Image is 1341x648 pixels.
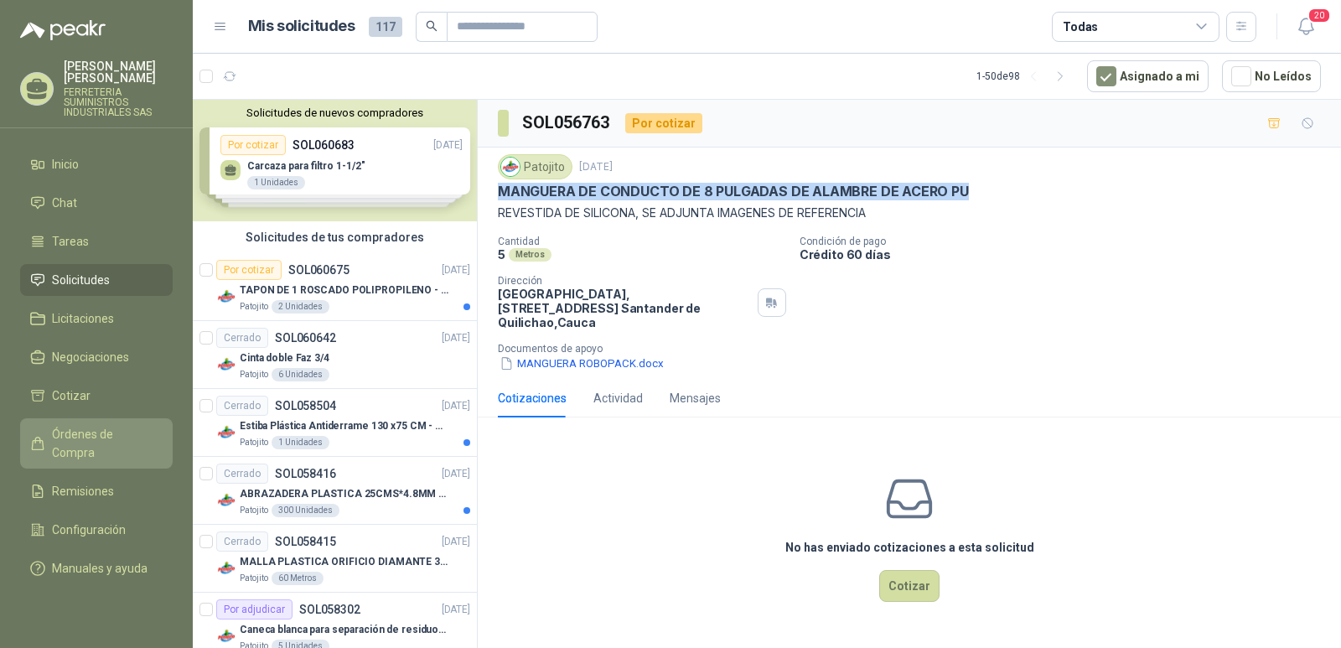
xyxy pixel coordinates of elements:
[216,490,236,511] img: Company Logo
[216,260,282,280] div: Por cotizar
[216,531,268,552] div: Cerrado
[272,300,329,314] div: 2 Unidades
[216,328,268,348] div: Cerrado
[216,464,268,484] div: Cerrado
[193,525,477,593] a: CerradoSOL058415[DATE] Company LogoMALLA PLASTICA ORIFICIO DIAMANTE 3MMPatojito60 Metros
[442,330,470,346] p: [DATE]
[240,622,448,638] p: Caneca blanca para separación de residuos 121 LT
[216,396,268,416] div: Cerrado
[800,247,1334,262] p: Crédito 60 días
[240,554,448,570] p: MALLA PLASTICA ORIFICIO DIAMANTE 3MM
[64,87,173,117] p: FERRETERIA SUMINISTROS INDUSTRIALES SAS
[522,110,612,136] h3: SOL056763
[579,159,613,175] p: [DATE]
[216,422,236,443] img: Company Logo
[240,486,448,502] p: ABRAZADERA PLASTICA 25CMS*4.8MM NEGRA
[275,400,336,412] p: SOL058504
[216,626,236,646] img: Company Logo
[193,100,477,221] div: Solicitudes de nuevos compradoresPor cotizarSOL060683[DATE] Carcaza para filtro 1-1/2"1 UnidadesP...
[20,226,173,257] a: Tareas
[199,106,470,119] button: Solicitudes de nuevos compradores
[272,368,329,381] div: 6 Unidades
[240,283,448,298] p: TAPON DE 1 ROSCADO POLIPROPILENO - HEMBRA NPT
[20,552,173,584] a: Manuales y ayuda
[498,183,969,200] p: MANGUERA DE CONDUCTO DE 8 PULGADAS DE ALAMBRE DE ACERO PU
[1222,60,1321,92] button: No Leídos
[498,154,572,179] div: Patojito
[593,389,643,407] div: Actividad
[52,232,89,251] span: Tareas
[52,559,148,578] span: Manuales y ayuda
[442,262,470,278] p: [DATE]
[20,264,173,296] a: Solicitudes
[426,20,438,32] span: search
[625,113,702,133] div: Por cotizar
[20,341,173,373] a: Negociaciones
[216,287,236,307] img: Company Logo
[442,534,470,550] p: [DATE]
[193,389,477,457] a: CerradoSOL058504[DATE] Company LogoEstiba Plástica Antiderrame 130 x75 CM - Capacidad 180-200 Lit...
[216,558,236,578] img: Company Logo
[275,536,336,547] p: SOL058415
[240,300,268,314] p: Patojito
[52,482,114,500] span: Remisiones
[20,475,173,507] a: Remisiones
[193,253,477,321] a: Por cotizarSOL060675[DATE] Company LogoTAPON DE 1 ROSCADO POLIPROPILENO - HEMBRA NPTPatojito2 Uni...
[498,355,665,372] button: MANGUERA ROBOPACK.docx
[785,538,1034,557] h3: No has enviado cotizaciones a esta solicitud
[275,468,336,480] p: SOL058416
[20,418,173,469] a: Órdenes de Compra
[288,264,349,276] p: SOL060675
[498,204,1321,222] p: REVESTIDA DE SILICONA, SE ADJUNTA IMAGENES DE REFERENCIA
[20,148,173,180] a: Inicio
[299,604,360,615] p: SOL058302
[498,389,567,407] div: Cotizaciones
[498,275,751,287] p: Dirección
[64,60,173,84] p: [PERSON_NAME] [PERSON_NAME]
[240,572,268,585] p: Patojito
[52,309,114,328] span: Licitaciones
[52,386,91,405] span: Cotizar
[1087,60,1209,92] button: Asignado a mi
[193,221,477,253] div: Solicitudes de tus compradores
[240,350,329,366] p: Cinta doble Faz 3/4
[498,236,786,247] p: Cantidad
[369,17,402,37] span: 117
[498,343,1334,355] p: Documentos de apoyo
[52,521,126,539] span: Configuración
[216,355,236,375] img: Company Logo
[20,20,106,40] img: Logo peakr
[193,321,477,389] a: CerradoSOL060642[DATE] Company LogoCinta doble Faz 3/4Patojito6 Unidades
[240,504,268,517] p: Patojito
[272,504,339,517] div: 300 Unidades
[52,155,79,174] span: Inicio
[216,599,293,619] div: Por adjudicar
[272,572,324,585] div: 60 Metros
[52,348,129,366] span: Negociaciones
[240,436,268,449] p: Patojito
[20,303,173,334] a: Licitaciones
[976,63,1074,90] div: 1 - 50 de 98
[240,418,448,434] p: Estiba Plástica Antiderrame 130 x75 CM - Capacidad 180-200 Litros
[1307,8,1331,23] span: 20
[248,14,355,39] h1: Mis solicitudes
[20,380,173,412] a: Cotizar
[20,187,173,219] a: Chat
[52,194,77,212] span: Chat
[800,236,1334,247] p: Condición de pago
[501,158,520,176] img: Company Logo
[193,457,477,525] a: CerradoSOL058416[DATE] Company LogoABRAZADERA PLASTICA 25CMS*4.8MM NEGRAPatojito300 Unidades
[442,602,470,618] p: [DATE]
[498,247,505,262] p: 5
[509,248,551,262] div: Metros
[52,271,110,289] span: Solicitudes
[240,368,268,381] p: Patojito
[442,466,470,482] p: [DATE]
[670,389,721,407] div: Mensajes
[879,570,940,602] button: Cotizar
[1291,12,1321,42] button: 20
[272,436,329,449] div: 1 Unidades
[20,514,173,546] a: Configuración
[52,425,157,462] span: Órdenes de Compra
[275,332,336,344] p: SOL060642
